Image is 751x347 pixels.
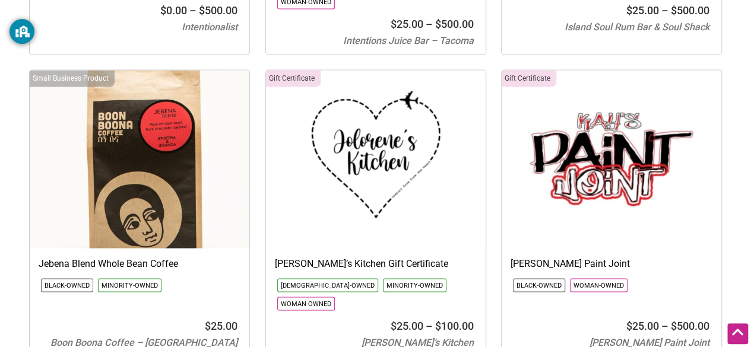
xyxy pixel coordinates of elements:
li: Click to show only this community [277,297,335,310]
bdi: 25.00 [391,319,423,332]
div: Scroll Back to Top [727,323,748,344]
span: – [426,18,433,30]
span: $ [199,4,205,17]
li: Click to show only this community [570,278,628,292]
bdi: 25.00 [391,18,423,30]
img: Kay’s Paint Joint [502,70,721,248]
span: – [661,4,668,17]
bdi: 500.00 [671,4,709,17]
span: Island Soul Rum Bar & Soul Shack [565,21,709,33]
span: $ [391,319,397,332]
span: – [189,4,197,17]
span: $ [626,319,632,332]
span: $ [160,4,166,17]
bdi: 500.00 [435,18,474,30]
span: Intentionalist [182,21,237,33]
bdi: 25.00 [626,4,659,17]
span: $ [205,319,211,332]
img: Boon Boona Jebena Blend [30,70,249,248]
bdi: 0.00 [160,4,187,17]
span: – [661,319,668,332]
span: – [426,319,433,332]
li: Click to show only this community [41,278,93,292]
h3: Jebena Blend Whole Bean Coffee [39,257,240,270]
span: $ [391,18,397,30]
bdi: 500.00 [199,4,237,17]
bdi: 25.00 [626,319,659,332]
div: Click to show only this category [266,70,321,87]
span: $ [626,4,632,17]
li: Click to show only this community [513,278,565,292]
li: Click to show only this community [98,278,161,292]
li: Click to show only this community [277,278,378,292]
span: $ [435,18,441,30]
div: Click to show only this category [502,70,556,87]
button: GoGuardian Privacy Information [9,19,34,44]
span: $ [435,319,441,332]
h3: [PERSON_NAME]’s Kitchen Gift Certificate [275,257,477,270]
div: Click to show only this category [30,70,115,87]
span: Intentions Juice Bar – Tacoma [343,35,474,46]
span: $ [671,319,677,332]
bdi: 25.00 [205,319,237,332]
span: $ [671,4,677,17]
bdi: 100.00 [435,319,474,332]
img: Jolorene's Kitchen Gift Certificates [266,70,486,248]
bdi: 500.00 [671,319,709,332]
h3: [PERSON_NAME] Paint Joint [511,257,712,270]
li: Click to show only this community [383,278,446,292]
